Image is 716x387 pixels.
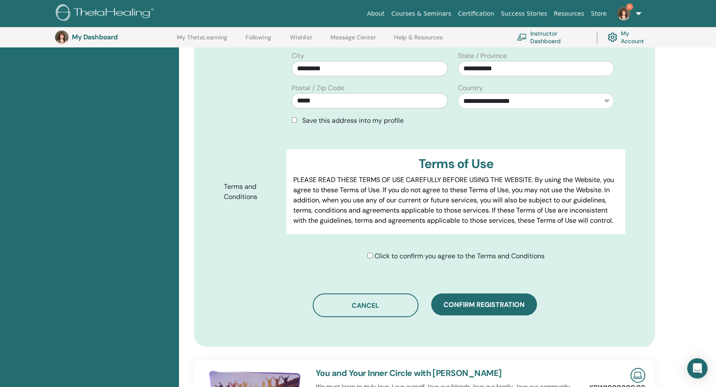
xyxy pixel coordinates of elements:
[608,30,617,44] img: cog.svg
[313,293,419,317] button: Cancel
[72,33,157,41] h3: My Dashboard
[517,28,587,47] a: Instructor Dashboard
[617,7,631,20] img: default.jpg
[177,34,227,47] a: My ThetaLearning
[458,83,483,93] label: Country
[302,116,404,125] span: Save this address into my profile
[290,34,312,47] a: Wishlist
[608,28,653,47] a: My Account
[292,51,304,61] label: City
[517,33,527,41] img: chalkboard-teacher.svg
[551,6,588,22] a: Resources
[454,6,497,22] a: Certification
[293,175,619,226] p: PLEASE READ THESE TERMS OF USE CAREFULLY BEFORE USING THE WEBSITE. By using the Website, you agre...
[631,368,645,383] img: Live Online Seminar
[394,34,443,47] a: Help & Resources
[588,6,610,22] a: Store
[218,179,286,205] label: Terms and Conditions
[330,34,376,47] a: Message Center
[364,6,388,22] a: About
[293,156,619,171] h3: Terms of Use
[498,6,551,22] a: Success Stories
[316,368,502,379] a: You and Your Inner Circle with [PERSON_NAME]
[626,3,633,10] span: 6
[293,232,619,365] p: Lor IpsumDolorsi.ame Cons adipisci elits do eiusm tem incid, utl etdol, magnaali eni adminimve qu...
[388,6,455,22] a: Courses & Seminars
[352,301,379,310] span: Cancel
[687,358,708,379] div: Open Intercom Messenger
[55,30,69,44] img: default.jpg
[56,4,157,23] img: logo.png
[245,34,271,47] a: Following
[458,51,507,61] label: State / Province
[431,293,537,315] button: Confirm registration
[375,252,545,260] span: Click to confirm you agree to the Terms and Conditions
[443,300,525,309] span: Confirm registration
[292,83,344,93] label: Postal / Zip Code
